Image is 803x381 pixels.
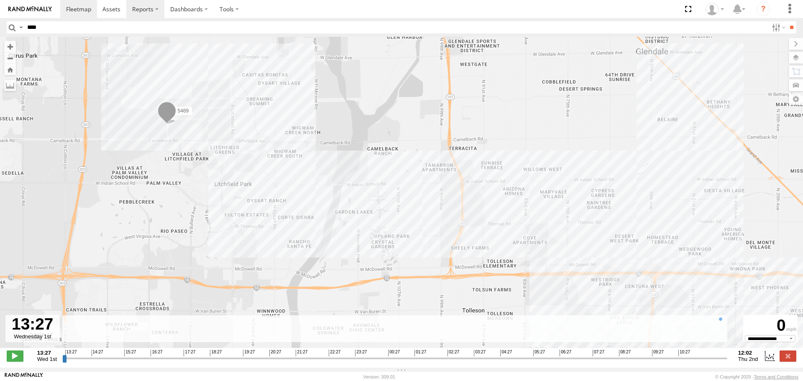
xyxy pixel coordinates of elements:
[738,356,758,362] span: Thu 2nd Oct 2025
[678,350,690,356] span: 10:27
[593,350,604,356] span: 07:27
[296,350,307,356] span: 21:27
[560,350,571,356] span: 06:27
[448,350,459,356] span: 02:27
[500,350,512,356] span: 04:27
[269,350,281,356] span: 20:27
[769,21,787,33] label: Search Filter Options
[414,350,426,356] span: 01:27
[703,3,727,15] div: Edward Espinoza
[388,350,400,356] span: 00:27
[738,350,758,356] strong: 12:02
[619,350,631,356] span: 08:27
[533,350,545,356] span: 05:27
[151,350,162,356] span: 16:27
[65,350,77,356] span: 13:27
[780,350,796,361] label: Close
[210,350,222,356] span: 18:27
[37,356,57,362] span: Wed 1st Oct 2025
[329,350,340,356] span: 22:27
[4,52,16,64] button: Zoom out
[4,64,16,75] button: Zoom Home
[652,350,664,356] span: 09:27
[92,350,103,356] span: 14:27
[178,107,189,113] span: 5469
[7,350,23,361] label: Play/Stop
[474,350,486,356] span: 03:27
[8,6,52,12] img: rand-logo.svg
[757,3,770,16] i: ?
[363,374,395,379] div: Version: 309.01
[37,350,57,356] strong: 13:27
[355,350,367,356] span: 23:27
[4,41,16,52] button: Zoom in
[124,350,136,356] span: 15:27
[18,21,24,33] label: Search Query
[789,93,803,105] label: Map Settings
[5,373,43,381] a: Visit our Website
[754,374,798,379] a: Terms and Conditions
[744,316,796,335] div: 0
[243,350,255,356] span: 19:27
[715,374,798,379] div: © Copyright 2025 -
[4,79,16,91] label: Measure
[184,350,195,356] span: 17:27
